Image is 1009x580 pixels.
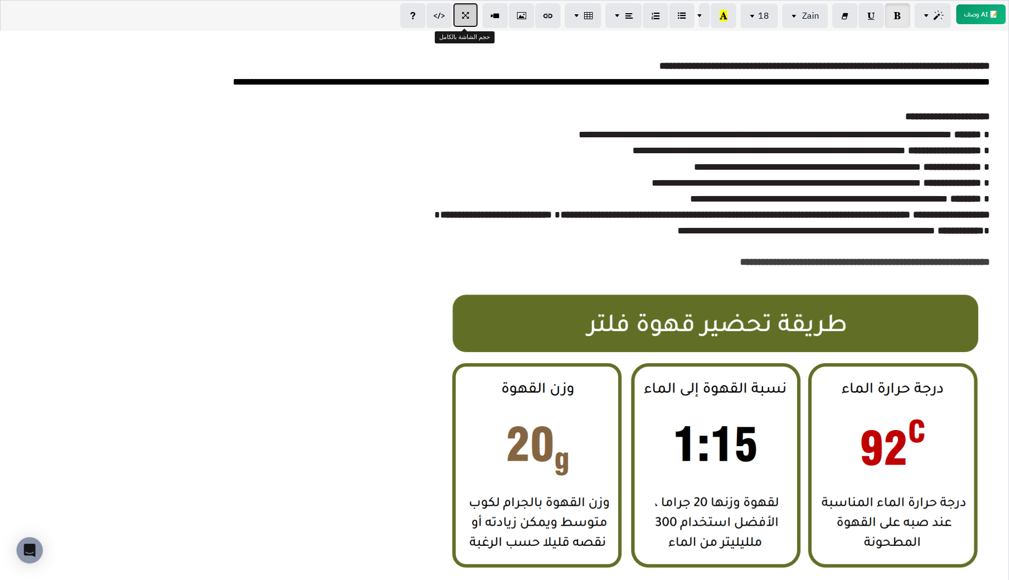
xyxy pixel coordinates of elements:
span: Zain [802,9,819,23]
span: 18 [758,9,769,23]
button: Zain [782,4,828,28]
div: حجم الشاشة بالكامل [435,31,495,43]
button: 📝 AI وصف [956,4,1006,24]
div: Open Intercom Messenger [16,537,43,564]
button: 18 [741,4,778,28]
